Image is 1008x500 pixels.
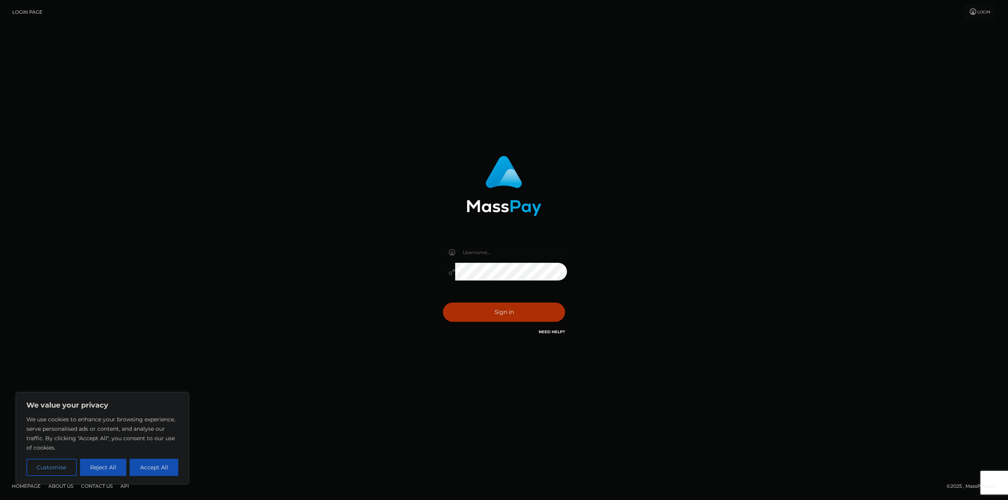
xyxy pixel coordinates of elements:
[455,244,567,261] input: Username...
[12,4,43,20] a: Login Page
[947,482,1002,491] div: © 2025 , MassPay Inc.
[16,392,189,484] div: We value your privacy
[117,480,132,492] a: API
[26,459,77,476] button: Customise
[539,329,565,334] a: Need Help?
[80,459,127,476] button: Reject All
[443,303,565,322] button: Sign in
[26,400,178,410] p: We value your privacy
[130,459,178,476] button: Accept All
[467,156,541,216] img: MassPay Login
[45,480,76,492] a: About Us
[9,480,44,492] a: Homepage
[26,415,178,452] p: We use cookies to enhance your browsing experience, serve personalised ads or content, and analys...
[78,480,116,492] a: Contact Us
[965,4,995,20] a: Login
